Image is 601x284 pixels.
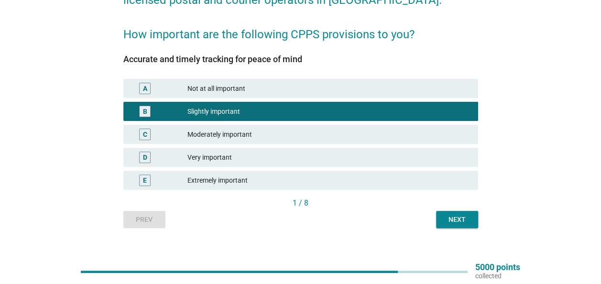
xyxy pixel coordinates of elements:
div: D [143,153,147,163]
div: C [143,130,147,140]
div: Extremely important [187,175,470,186]
div: Slightly important [187,106,470,117]
div: E [143,175,147,186]
div: A [143,84,147,94]
div: Very important [187,152,470,163]
div: Not at all important [187,83,470,94]
button: Next [436,211,478,228]
p: 5000 points [475,263,520,272]
div: 1 / 8 [123,197,478,209]
div: Accurate and timely tracking for peace of mind [123,53,478,66]
div: Moderately important [187,129,470,140]
div: B [143,107,147,117]
div: Next [444,215,470,225]
p: collected [475,272,520,280]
